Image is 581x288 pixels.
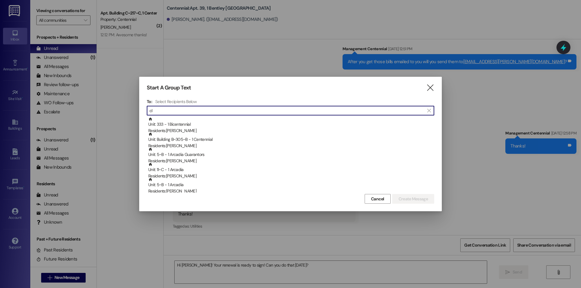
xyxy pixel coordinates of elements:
[149,106,424,115] input: Search for any contact or apartment
[147,99,152,104] h3: To:
[148,173,434,179] div: Residents: [PERSON_NAME]
[148,162,434,180] div: Unit: 11~C - 1 Arcadia
[365,194,391,204] button: Cancel
[147,162,434,177] div: Unit: 11~C - 1 ArcadiaResidents:[PERSON_NAME]
[147,177,434,193] div: Unit: 5~B - 1 ArcadiaResidents:[PERSON_NAME]
[147,117,434,132] div: Unit: 333 - 1 BicentennialResidents:[PERSON_NAME]
[424,106,434,115] button: Clear text
[399,196,428,202] span: Create Message
[147,84,191,91] h3: Start A Group Text
[148,188,434,194] div: Residents: [PERSON_NAME]
[148,143,434,149] div: Residents: [PERSON_NAME]
[148,147,434,164] div: Unit: 5~B - 1 Arcadia Guarantors
[148,132,434,149] div: Unit: Building B~305~B - 1 Centennial
[147,147,434,162] div: Unit: 5~B - 1 Arcadia GuarantorsResidents:[PERSON_NAME]
[148,177,434,195] div: Unit: 5~B - 1 Arcadia
[371,196,384,202] span: Cancel
[148,158,434,164] div: Residents: [PERSON_NAME]
[155,99,197,104] h4: Select Recipients Below
[427,108,431,113] i: 
[148,117,434,134] div: Unit: 333 - 1 Bicentennial
[426,85,434,91] i: 
[392,194,434,204] button: Create Message
[148,128,434,134] div: Residents: [PERSON_NAME]
[147,132,434,147] div: Unit: Building B~305~B - 1 CentennialResidents:[PERSON_NAME]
